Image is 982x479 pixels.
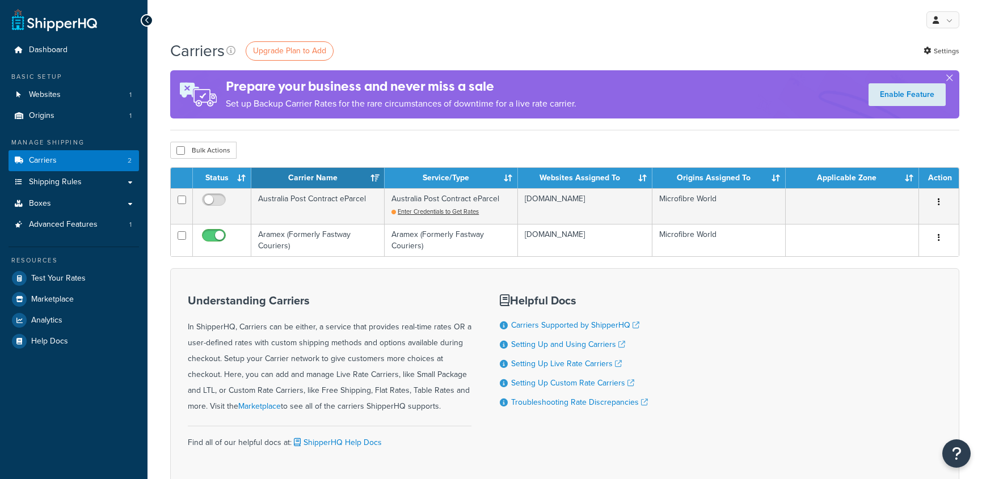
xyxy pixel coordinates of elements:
[31,316,62,325] span: Analytics
[29,177,82,187] span: Shipping Rules
[511,319,639,331] a: Carriers Supported by ShipperHQ
[188,294,471,307] h3: Understanding Carriers
[391,207,479,216] a: Enter Credentials to Get Rates
[511,358,622,370] a: Setting Up Live Rate Carriers
[29,111,54,121] span: Origins
[9,172,139,193] a: Shipping Rules
[31,295,74,304] span: Marketplace
[919,168,959,188] th: Action
[251,224,385,256] td: Aramex (Formerly Fastway Couriers)
[942,439,971,468] button: Open Resource Center
[9,84,139,105] li: Websites
[9,193,139,214] a: Boxes
[129,111,132,121] span: 1
[9,150,139,171] a: Carriers 2
[253,45,326,57] span: Upgrade Plan to Add
[652,224,786,256] td: Microfibre World
[924,43,959,59] a: Settings
[518,224,652,256] td: [DOMAIN_NAME]
[9,72,139,82] div: Basic Setup
[29,45,68,55] span: Dashboard
[188,426,471,451] div: Find all of our helpful docs at:
[511,338,625,350] a: Setting Up and Using Carriers
[9,84,139,105] a: Websites 1
[129,220,132,230] span: 1
[9,40,139,61] a: Dashboard
[500,294,648,307] h3: Helpful Docs
[188,294,471,414] div: In ShipperHQ, Carriers can be either, a service that provides real-time rates OR a user-defined r...
[9,105,139,126] a: Origins 1
[511,396,648,408] a: Troubleshooting Rate Discrepancies
[9,138,139,147] div: Manage Shipping
[9,331,139,351] a: Help Docs
[518,168,652,188] th: Websites Assigned To: activate to sort column ascending
[385,188,518,224] td: Australia Post Contract eParcel
[9,105,139,126] li: Origins
[518,188,652,224] td: [DOMAIN_NAME]
[398,207,479,216] span: Enter Credentials to Get Rates
[128,156,132,166] span: 2
[226,77,576,96] h4: Prepare your business and never miss a sale
[29,220,98,230] span: Advanced Features
[9,256,139,265] div: Resources
[12,9,97,31] a: ShipperHQ Home
[9,289,139,310] a: Marketplace
[9,268,139,289] a: Test Your Rates
[170,142,237,159] button: Bulk Actions
[9,310,139,330] a: Analytics
[246,41,334,61] a: Upgrade Plan to Add
[511,377,634,389] a: Setting Up Custom Rate Carriers
[385,168,518,188] th: Service/Type: activate to sort column ascending
[9,150,139,171] li: Carriers
[238,400,281,412] a: Marketplace
[652,188,786,224] td: Microfibre World
[31,337,68,346] span: Help Docs
[292,436,382,448] a: ShipperHQ Help Docs
[29,90,61,100] span: Websites
[193,168,251,188] th: Status: activate to sort column ascending
[129,90,132,100] span: 1
[652,168,786,188] th: Origins Assigned To: activate to sort column ascending
[786,168,919,188] th: Applicable Zone: activate to sort column ascending
[251,188,385,224] td: Australia Post Contract eParcel
[31,274,86,283] span: Test Your Rates
[251,168,385,188] th: Carrier Name: activate to sort column ascending
[385,224,518,256] td: Aramex (Formerly Fastway Couriers)
[869,83,946,106] a: Enable Feature
[170,40,225,62] h1: Carriers
[226,96,576,112] p: Set up Backup Carrier Rates for the rare circumstances of downtime for a live rate carrier.
[170,70,226,118] img: ad-rules-rateshop-fe6ec290ccb7230408bd80ed9643f0289d75e0ffd9eb532fc0e269fcd187b520.png
[29,199,51,209] span: Boxes
[29,156,57,166] span: Carriers
[9,214,139,235] a: Advanced Features 1
[9,214,139,235] li: Advanced Features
